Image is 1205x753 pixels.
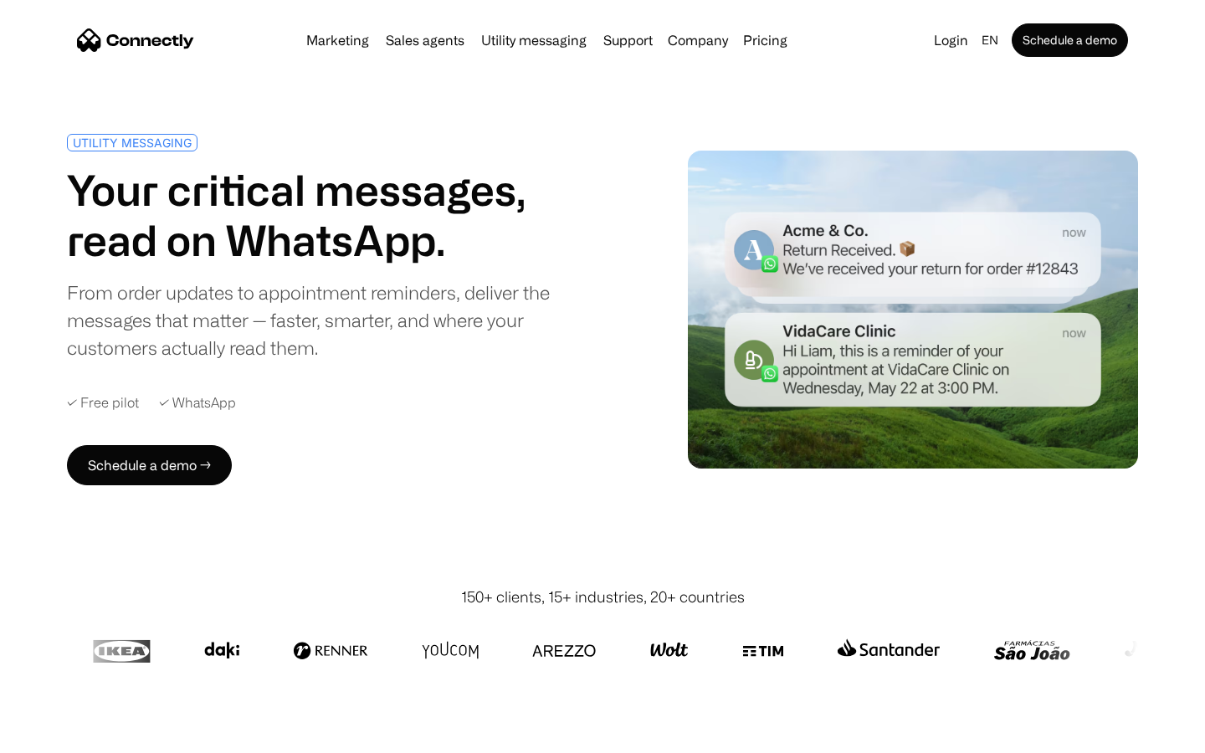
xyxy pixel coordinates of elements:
div: en [982,28,998,52]
div: en [975,28,1008,52]
a: Sales agents [379,33,471,47]
div: Company [663,28,733,52]
div: From order updates to appointment reminders, deliver the messages that matter — faster, smarter, ... [67,279,596,361]
div: Company [668,28,728,52]
h1: Your critical messages, read on WhatsApp. [67,165,596,265]
a: Marketing [300,33,376,47]
a: home [77,28,194,53]
a: Support [597,33,659,47]
a: Login [927,28,975,52]
aside: Language selected: English [17,722,100,747]
a: Pricing [736,33,794,47]
a: Utility messaging [474,33,593,47]
div: 150+ clients, 15+ industries, 20+ countries [461,586,745,608]
div: ✓ WhatsApp [159,395,236,411]
div: UTILITY MESSAGING [73,136,192,149]
a: Schedule a demo → [67,445,232,485]
a: Schedule a demo [1012,23,1128,57]
ul: Language list [33,724,100,747]
div: ✓ Free pilot [67,395,139,411]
